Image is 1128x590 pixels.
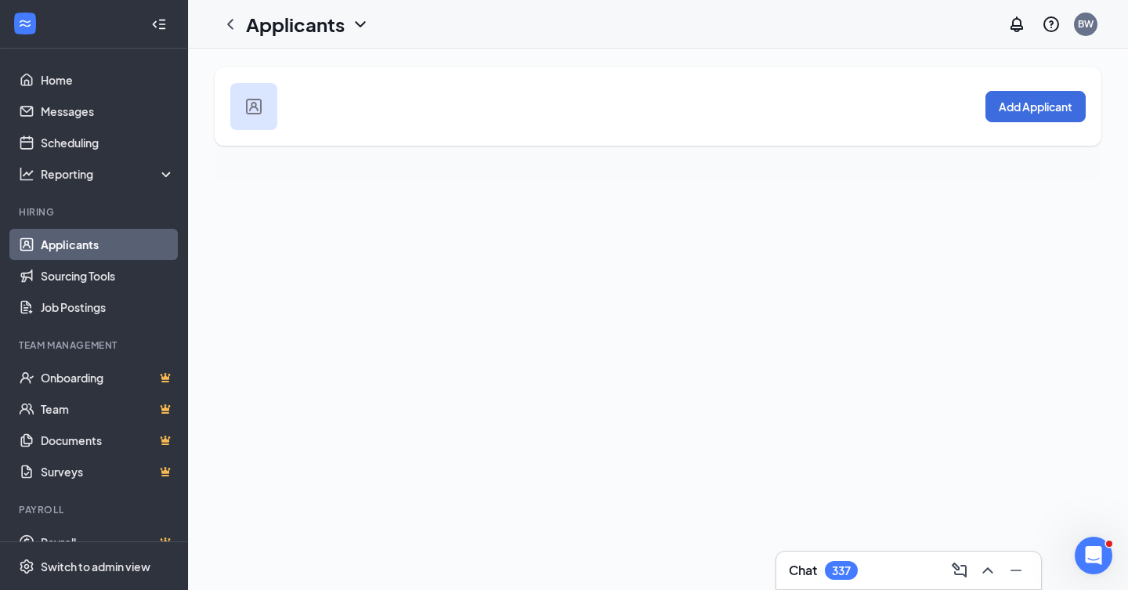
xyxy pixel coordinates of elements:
[19,166,34,182] svg: Analysis
[41,64,175,96] a: Home
[41,456,175,487] a: SurveysCrown
[985,91,1086,122] button: Add Applicant
[1007,561,1025,580] svg: Minimize
[17,16,33,31] svg: WorkstreamLogo
[41,527,175,558] a: PayrollCrown
[978,561,997,580] svg: ChevronUp
[19,503,172,516] div: Payroll
[41,260,175,291] a: Sourcing Tools
[832,564,851,577] div: 337
[950,561,969,580] svg: ComposeMessage
[41,291,175,323] a: Job Postings
[41,229,175,260] a: Applicants
[41,362,175,393] a: OnboardingCrown
[947,558,972,583] button: ComposeMessage
[1042,15,1061,34] svg: QuestionInfo
[221,15,240,34] svg: ChevronLeft
[41,393,175,425] a: TeamCrown
[151,16,167,32] svg: Collapse
[246,11,345,38] h1: Applicants
[351,15,370,34] svg: ChevronDown
[19,559,34,574] svg: Settings
[246,99,262,114] img: user icon
[41,166,175,182] div: Reporting
[975,558,1000,583] button: ChevronUp
[789,562,817,579] h3: Chat
[41,559,150,574] div: Switch to admin view
[41,127,175,158] a: Scheduling
[1003,558,1029,583] button: Minimize
[41,425,175,456] a: DocumentsCrown
[19,205,172,219] div: Hiring
[1078,17,1094,31] div: BW
[1007,15,1026,34] svg: Notifications
[41,96,175,127] a: Messages
[19,338,172,352] div: Team Management
[1075,537,1112,574] iframe: Intercom live chat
